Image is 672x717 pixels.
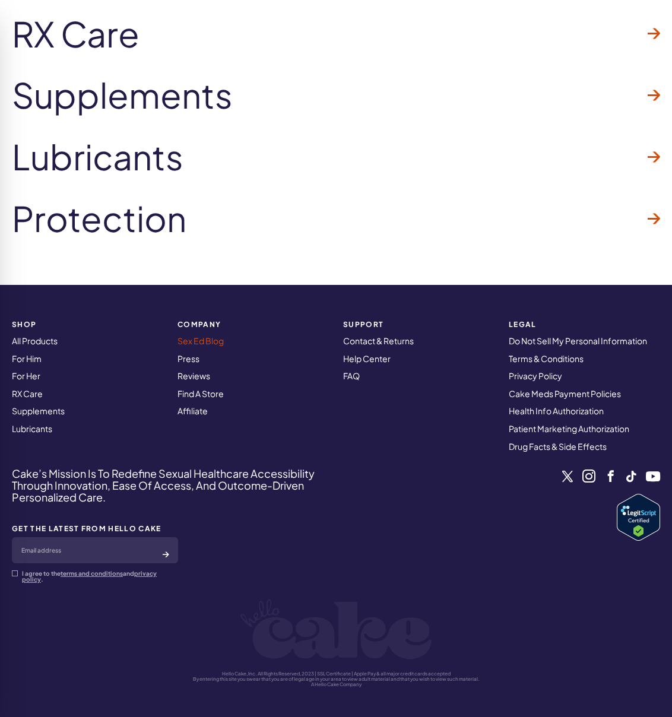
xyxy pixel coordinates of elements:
a: Drug Facts & Side Effects [509,441,607,452]
a: Cake Meds Payment Policies [509,388,621,399]
a: Sex Ed Blog [177,335,224,346]
a: For Him [12,353,42,364]
a: Reviews [177,370,210,381]
a: Verify LegitScript Approval for www.hellocake.com [617,494,660,541]
img: Verify Approval for www.hellocake.com [617,494,660,541]
h4: Cake’s Mission Is To Redefine Sexual Healthcare Accessibility Through Innovation, Ease Of Access,... [12,468,336,503]
span: Supplements [12,76,233,114]
span: Protection [12,199,186,237]
strong: Legal [509,321,660,328]
strong: COMPANY [177,321,329,328]
p: I agree to the and . [22,570,178,582]
p: Hello Cake, Inc. All Rights Reserved, 2023 | SSL Certificate | Apple Pay & all major credit cards... [12,671,660,677]
a: Health Info Authorization [509,405,604,416]
span: Lubricants [12,138,183,176]
a: terms and conditions [61,570,123,577]
a: Lubricants [12,126,660,188]
a: FAQ [343,370,360,381]
a: Press [177,353,199,364]
a: Patient Marketing Authorization [509,423,629,434]
a: privacy policy [22,570,157,583]
a: A Hello Cake Company [311,681,362,687]
span: RX Care [12,15,140,53]
p: By entering this site you swear that you are of legal age in your area to view adult material and... [12,677,660,682]
a: Terms & Conditions [509,353,584,364]
strong: Support [343,321,495,328]
a: Affiliate [177,405,208,416]
img: logo-white [240,599,432,660]
a: Do Not Sell My Personal Information [509,335,647,346]
a: RX Care [12,388,43,399]
strong: SHOP [12,321,163,328]
a: Contact & Returns [343,335,414,346]
a: For Her [12,370,40,381]
a: Help Center [343,353,391,364]
a: Find A Store [177,388,224,399]
a: Protection [12,188,660,249]
a: RX Care [12,3,660,65]
a: Supplements [12,405,65,416]
a: All Products [12,335,58,346]
a: Lubricants [12,423,52,434]
strong: GET THE LATEST FROM HELLO CAKE [12,525,178,532]
a: Privacy Policy [509,370,562,381]
a: Supplements [12,64,660,126]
